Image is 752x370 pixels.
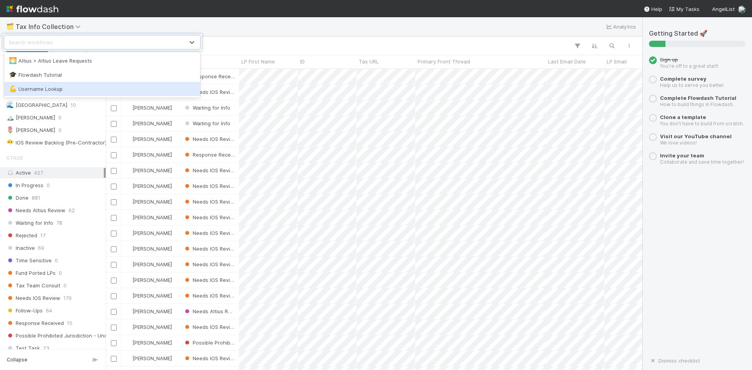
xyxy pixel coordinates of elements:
span: 💪 [9,85,17,92]
span: 🌅 [9,57,17,64]
div: Search workflows [9,38,53,46]
div: Flowdash Tutorial [9,71,195,79]
span: 🎓 [9,71,17,78]
div: Username Lookup [9,85,195,93]
div: Altius > Altius Leave Requests [9,57,195,65]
